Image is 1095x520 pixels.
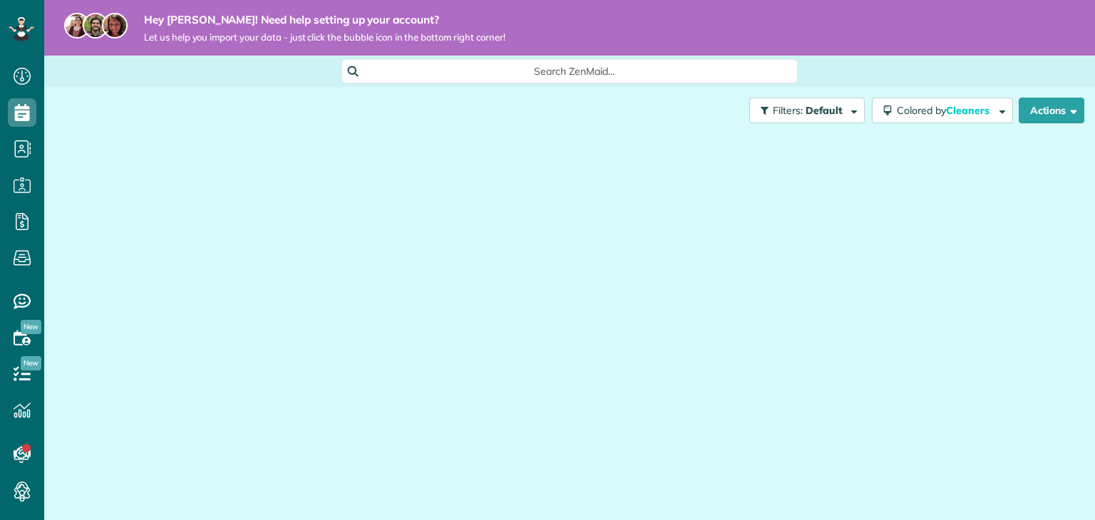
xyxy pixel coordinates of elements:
img: jorge-587dff0eeaa6aab1f244e6dc62b8924c3b6ad411094392a53c71c6c4a576187d.jpg [83,13,108,38]
span: Let us help you import your data - just click the bubble icon in the bottom right corner! [144,31,505,43]
img: michelle-19f622bdf1676172e81f8f8fba1fb50e276960ebfe0243fe18214015130c80e4.jpg [102,13,128,38]
span: Default [806,104,843,117]
span: Cleaners [946,104,992,117]
button: Colored byCleaners [872,98,1013,123]
strong: Hey [PERSON_NAME]! Need help setting up your account? [144,13,505,27]
span: Colored by [897,104,994,117]
button: Actions [1019,98,1084,123]
img: maria-72a9807cf96188c08ef61303f053569d2e2a8a1cde33d635c8a3ac13582a053d.jpg [64,13,90,38]
span: Filters: [773,104,803,117]
button: Filters: Default [749,98,865,123]
span: New [21,320,41,334]
span: New [21,356,41,370]
a: Filters: Default [742,98,865,123]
